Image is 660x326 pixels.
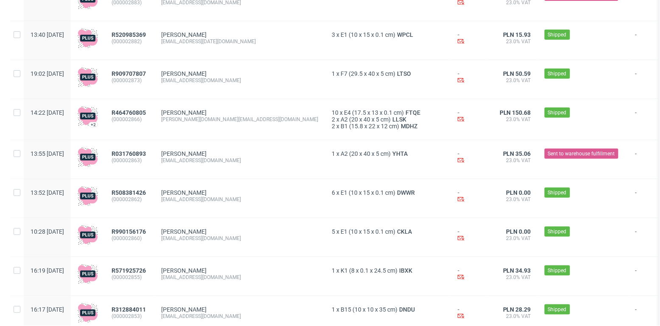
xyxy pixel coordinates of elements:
[161,189,207,196] a: [PERSON_NAME]
[112,150,146,157] span: R031760893
[78,28,98,48] img: plus-icon.676465ae8f3a83198b3f.png
[31,228,64,235] span: 10:28 [DATE]
[500,109,531,116] span: PLN 150.68
[161,70,207,77] a: [PERSON_NAME]
[161,313,318,320] div: [EMAIL_ADDRESS][DOMAIN_NAME]
[548,70,567,77] span: Shipped
[161,31,207,38] a: [PERSON_NAME]
[78,147,98,167] img: plus-icon.676465ae8f3a83198b3f.png
[161,38,318,45] div: [EMAIL_ADDRESS][DATE][DOMAIN_NAME]
[78,264,98,284] img: plus-icon.676465ae8f3a83198b3f.png
[344,109,404,116] span: E4 (17.5 x 13 x 0.1 cm)
[495,235,531,242] span: 23.0% VAT
[395,189,417,196] a: DWWR
[112,189,146,196] span: R508381426
[341,189,395,196] span: E1 (10 x 15 x 0.1 cm)
[332,109,338,116] span: 10
[332,189,444,196] div: x
[395,228,414,235] a: CKLA
[458,306,481,321] div: -
[548,31,567,39] span: Shipped
[495,77,531,84] span: 23.0% VAT
[458,109,481,124] div: -
[458,150,481,165] div: -
[31,267,64,274] span: 16:19 [DATE]
[112,306,148,313] a: R312884011
[112,116,148,123] span: (000002866)
[458,267,481,282] div: -
[341,228,395,235] span: E1 (10 x 15 x 0.1 cm)
[332,189,335,196] span: 6
[341,116,391,123] span: A2 (20 x 40 x 5 cm)
[332,109,444,116] div: x
[78,225,98,245] img: plus-icon.676465ae8f3a83198b3f.png
[161,267,207,274] a: [PERSON_NAME]
[161,235,318,242] div: [EMAIL_ADDRESS][DOMAIN_NAME]
[332,267,444,274] div: x
[495,274,531,281] span: 23.0% VAT
[395,70,413,77] a: LTSO
[548,306,567,313] span: Shipped
[332,70,335,77] span: 1
[31,150,64,157] span: 13:55 [DATE]
[495,116,531,123] span: 23.0% VAT
[458,70,481,85] div: -
[341,31,395,38] span: E1 (10 x 15 x 0.1 cm)
[503,70,531,77] span: PLN 50.59
[161,150,207,157] a: [PERSON_NAME]
[332,267,335,274] span: 1
[112,189,148,196] a: R508381426
[112,109,146,116] span: R464760805
[495,313,531,320] span: 23.0% VAT
[78,186,98,206] img: plus-icon.676465ae8f3a83198b3f.png
[399,123,419,130] a: MDHZ
[458,31,481,46] div: -
[332,228,335,235] span: 5
[548,267,567,274] span: Shipped
[397,267,414,274] a: IBXK
[506,228,531,235] span: PLN 0.00
[112,228,146,235] span: R990156176
[503,150,531,157] span: PLN 35.06
[397,306,417,313] a: DNDU
[112,274,148,281] span: (000002855)
[548,109,567,116] span: Shipped
[332,123,444,130] div: x
[332,150,444,157] div: x
[332,70,444,77] div: x
[31,31,64,38] span: 13:40 [DATE]
[332,116,444,123] div: x
[332,306,335,313] span: 1
[548,189,567,196] span: Shipped
[341,150,391,157] span: A2 (20 x 40 x 5 cm)
[78,303,98,323] img: plus-icon.676465ae8f3a83198b3f.png
[112,313,148,320] span: (000002853)
[112,306,146,313] span: R312884011
[161,109,207,116] a: [PERSON_NAME]
[391,150,409,157] a: YHTA
[332,123,335,130] span: 2
[112,267,146,274] span: R571925726
[161,157,318,164] div: [EMAIL_ADDRESS][DOMAIN_NAME]
[404,109,422,116] a: FTQE
[112,267,148,274] a: R571925726
[458,189,481,204] div: -
[548,228,567,235] span: Shipped
[495,196,531,203] span: 23.0% VAT
[332,31,335,38] span: 3
[112,31,148,38] a: R520985369
[503,306,531,313] span: PLN 28.29
[31,306,64,313] span: 16:17 [DATE]
[161,274,318,281] div: [EMAIL_ADDRESS][DOMAIN_NAME]
[341,123,399,130] span: B1 (15.8 x 22 x 12 cm)
[341,306,397,313] span: B15 (10 x 10 x 35 cm)
[112,157,148,164] span: (000002863)
[332,116,335,123] span: 2
[112,77,148,84] span: (000002873)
